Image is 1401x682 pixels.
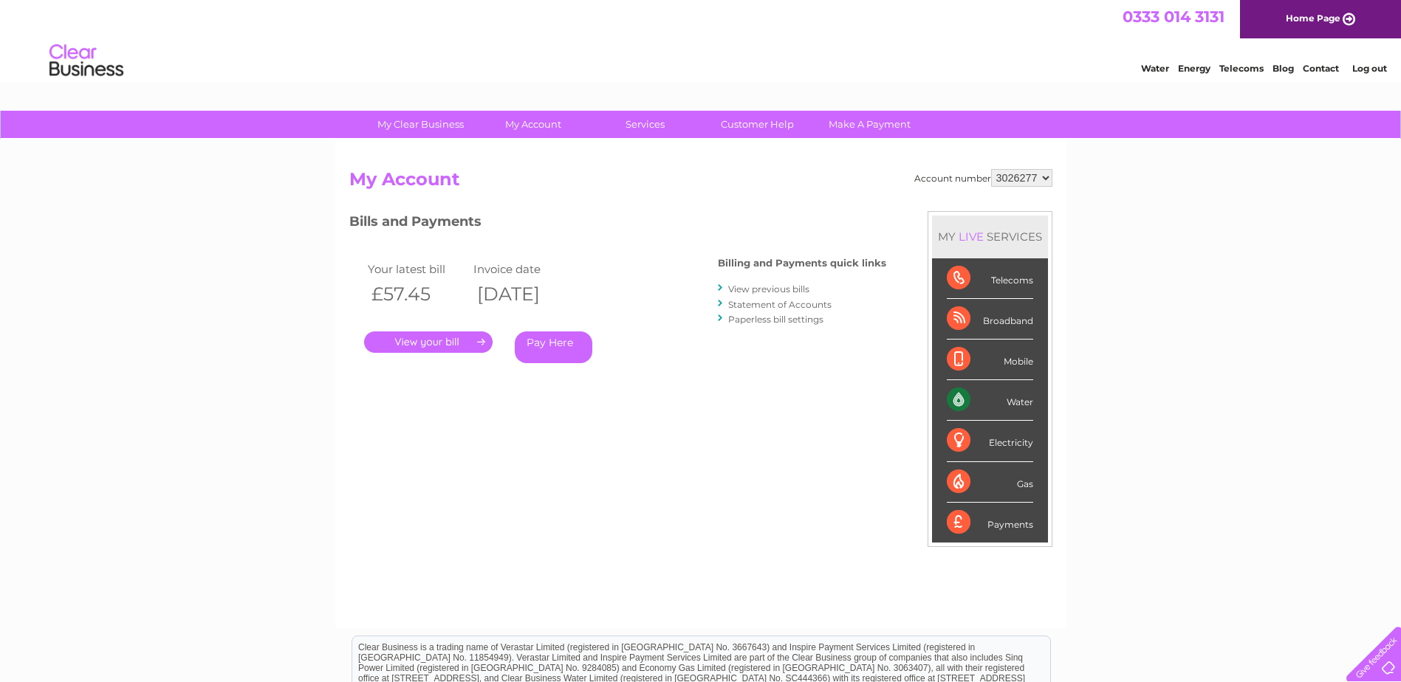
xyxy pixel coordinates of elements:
[947,421,1033,461] div: Electricity
[947,503,1033,542] div: Payments
[364,279,470,309] th: £57.45
[1303,63,1339,74] a: Contact
[360,111,482,138] a: My Clear Business
[352,8,1050,72] div: Clear Business is a trading name of Verastar Limited (registered in [GEOGRAPHIC_DATA] No. 3667643...
[349,211,886,237] h3: Bills and Payments
[696,111,818,138] a: Customer Help
[947,340,1033,380] div: Mobile
[364,331,493,353] a: .
[914,169,1052,187] div: Account number
[728,314,823,325] a: Paperless bill settings
[728,299,832,310] a: Statement of Accounts
[947,299,1033,340] div: Broadband
[947,258,1033,299] div: Telecoms
[1272,63,1294,74] a: Blog
[364,259,470,279] td: Your latest bill
[1141,63,1169,74] a: Water
[349,169,1052,197] h2: My Account
[515,331,592,363] a: Pay Here
[947,380,1033,421] div: Water
[956,230,987,244] div: LIVE
[472,111,594,138] a: My Account
[584,111,706,138] a: Services
[1178,63,1210,74] a: Energy
[947,462,1033,503] div: Gas
[1352,63,1387,74] a: Log out
[932,216,1048,258] div: MY SERVICES
[809,111,931,138] a: Make A Payment
[1123,7,1224,26] a: 0333 014 3131
[718,258,886,269] h4: Billing and Payments quick links
[470,279,576,309] th: [DATE]
[470,259,576,279] td: Invoice date
[728,283,809,294] a: View previous bills
[49,38,124,83] img: logo.png
[1219,63,1264,74] a: Telecoms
